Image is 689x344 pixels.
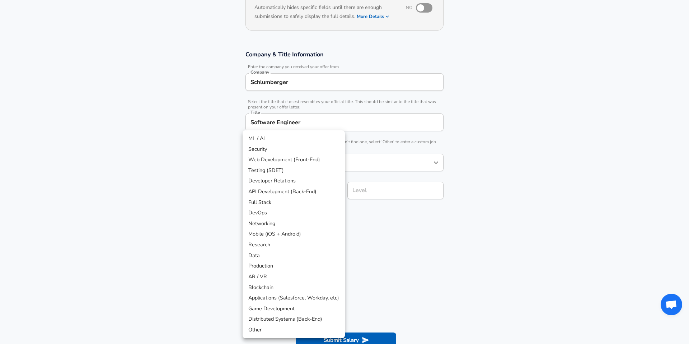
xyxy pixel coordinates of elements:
[243,250,345,261] li: Data
[243,293,345,303] li: Applications (Salesforce, Workday, etc)
[243,218,345,229] li: Networking
[243,144,345,155] li: Security
[661,294,682,315] div: Open chat
[243,176,345,186] li: Developer Relations
[243,165,345,176] li: Testing (SDET)
[243,271,345,282] li: AR / VR
[243,325,345,335] li: Other
[243,197,345,208] li: Full Stack
[243,208,345,218] li: DevOps
[243,229,345,240] li: Mobile (iOS + Android)
[243,303,345,314] li: Game Development
[243,133,345,144] li: ML / AI
[243,282,345,293] li: Blockchain
[243,186,345,197] li: API Development (Back-End)
[243,240,345,250] li: Research
[243,154,345,165] li: Web Development (Front-End)
[243,314,345,325] li: Distributed Systems (Back-End)
[243,261,345,271] li: Production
